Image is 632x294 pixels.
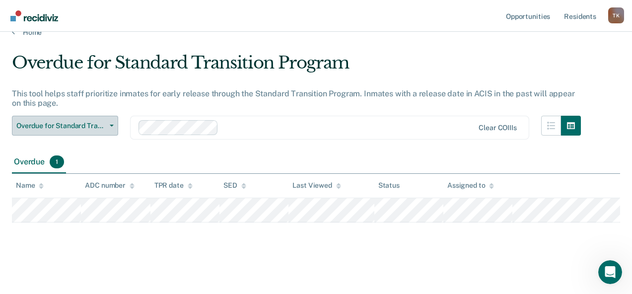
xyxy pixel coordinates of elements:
div: TPR date [154,181,193,190]
div: This tool helps staff prioritize inmates for early release through the Standard Transition Progra... [12,89,581,108]
div: Name [16,181,44,190]
div: Assigned to [447,181,494,190]
span: Overdue for Standard Transition Program [16,122,106,130]
div: Last Viewed [292,181,341,190]
button: Overdue for Standard Transition Program [12,116,118,136]
div: SED [223,181,246,190]
span: 1 [50,155,64,168]
div: Clear COIIIs [479,124,516,132]
div: T K [608,7,624,23]
div: Status [378,181,400,190]
div: ADC number [85,181,135,190]
div: Overdue1 [12,151,66,173]
iframe: Intercom live chat [598,260,622,284]
img: Recidiviz [10,10,58,21]
a: Home [12,28,620,37]
div: Overdue for Standard Transition Program [12,53,581,81]
button: Profile dropdown button [608,7,624,23]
